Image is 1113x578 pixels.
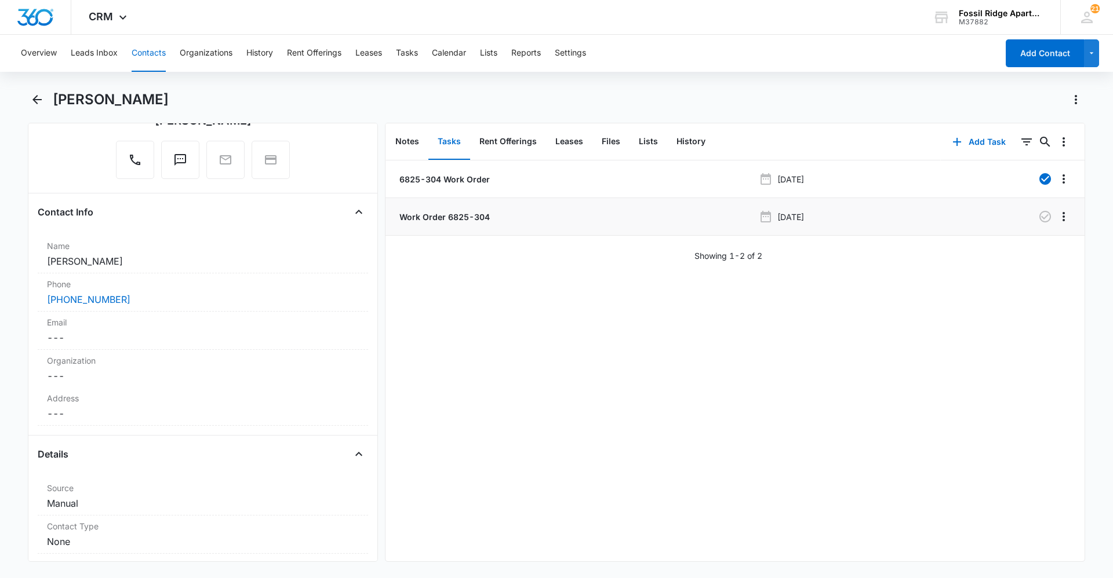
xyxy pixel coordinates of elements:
button: Add Task [941,128,1017,156]
p: Showing 1-2 of 2 [694,250,762,262]
div: SourceManual [38,477,368,515]
button: Leases [546,124,592,160]
button: Lists [630,124,667,160]
div: Phone[PHONE_NUMBER] [38,273,368,312]
label: Contact Status [47,558,359,570]
button: Reports [511,35,541,72]
button: Notes [386,124,428,160]
div: account id [959,18,1043,26]
div: Contact TypeNone [38,515,368,554]
div: Organization--- [38,350,368,387]
button: Add Contact [1006,39,1084,67]
button: Leads Inbox [71,35,118,72]
button: Actions [1067,90,1085,109]
button: Close [350,445,368,463]
a: Work Order 6825-304 [397,211,490,223]
button: Contacts [132,35,166,72]
button: Settings [555,35,586,72]
label: Email [47,316,359,328]
div: notifications count [1090,4,1100,13]
span: 21 [1090,4,1100,13]
dd: --- [47,407,359,420]
button: Files [592,124,630,160]
dd: --- [47,369,359,383]
button: Text [161,141,199,179]
dd: [PERSON_NAME] [47,254,359,268]
span: CRM [89,10,113,23]
a: 6825-304 Work Order [397,173,490,185]
h4: Details [38,447,68,461]
button: Close [350,203,368,221]
div: Name[PERSON_NAME] [38,235,368,273]
button: Leases [355,35,382,72]
a: Text [161,159,199,169]
button: Lists [480,35,497,72]
button: Tasks [396,35,418,72]
div: account name [959,9,1043,18]
button: Back [28,90,46,109]
button: Filters [1017,133,1036,151]
label: Phone [47,278,359,290]
button: Tasks [428,124,470,160]
p: [DATE] [777,211,804,223]
button: Calendar [432,35,466,72]
label: Address [47,392,359,404]
label: Organization [47,354,359,367]
button: History [667,124,715,160]
button: History [246,35,273,72]
dd: None [47,535,359,548]
button: Organizations [180,35,232,72]
label: Contact Type [47,520,359,532]
button: Overview [21,35,57,72]
label: Source [47,482,359,494]
button: Overflow Menu [1054,170,1073,188]
dd: --- [47,331,359,345]
dd: Manual [47,496,359,510]
button: Call [116,141,154,179]
label: Name [47,240,359,252]
div: Address--- [38,387,368,426]
button: Search... [1036,133,1054,151]
button: Overflow Menu [1054,133,1073,151]
a: [PHONE_NUMBER] [47,292,130,306]
div: Email--- [38,312,368,350]
h1: [PERSON_NAME] [53,91,169,108]
button: Rent Offerings [470,124,546,160]
p: [DATE] [777,173,804,185]
button: Overflow Menu [1054,207,1073,226]
a: Call [116,159,154,169]
h4: Contact Info [38,205,93,219]
button: Rent Offerings [287,35,341,72]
